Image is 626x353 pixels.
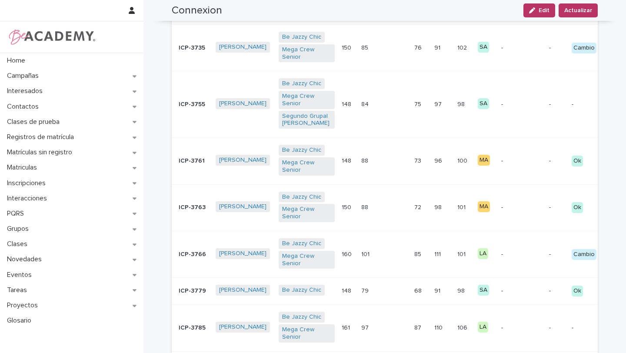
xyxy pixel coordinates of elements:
a: Be Jazzy Chic [282,147,321,154]
a: Mega Crew Senior [282,206,331,220]
p: ICP-3766 [179,251,209,258]
a: Mega Crew Senior [282,326,331,341]
p: 148 [342,156,353,165]
p: 101 [457,249,467,258]
p: Interesados [3,87,50,95]
p: 98 [434,202,443,211]
a: Mega Crew Senior [282,46,331,61]
p: Contactos [3,103,46,111]
p: 161 [342,323,352,332]
p: Home [3,57,32,65]
p: 88 [361,202,370,211]
p: ICP-3735 [179,44,209,52]
span: Edit [539,7,549,13]
p: Inscripciones [3,179,53,187]
p: ICP-3763 [179,204,209,211]
p: 97 [434,99,443,108]
p: 75 [414,99,423,108]
p: 101 [361,249,371,258]
p: ICP-3755 [179,101,209,108]
span: Actualizar [564,6,592,15]
p: ICP-3761 [179,157,209,165]
a: Be Jazzy Chic [282,193,321,201]
p: 91 [434,43,442,52]
p: - [501,101,542,108]
p: - [549,287,565,295]
p: 106 [457,323,469,332]
p: 98 [457,286,466,295]
p: - [549,204,565,211]
a: Mega Crew Senior [282,253,331,267]
div: LA [478,322,488,333]
div: Cambio [572,249,596,260]
a: Mega Crew Senior [282,159,331,174]
p: - [501,44,542,52]
p: Registros de matrícula [3,133,81,141]
h2: Connexion [172,4,222,17]
p: 79 [361,286,370,295]
p: - [501,157,542,165]
p: Clases de prueba [3,118,67,126]
div: SA [478,42,489,53]
p: Interacciones [3,194,54,203]
p: 98 [457,99,466,108]
p: - [501,287,542,295]
p: Glosario [3,316,38,325]
a: [PERSON_NAME] [219,323,266,331]
a: Segundo Grupal [PERSON_NAME] [282,113,331,127]
p: - [501,251,542,258]
p: Clases [3,240,34,248]
a: [PERSON_NAME] [219,250,266,257]
p: - [572,101,618,108]
p: 85 [361,43,370,52]
p: 102 [457,43,469,52]
p: ICP-3779 [179,287,209,295]
p: 97 [361,323,370,332]
a: [PERSON_NAME] [219,157,266,164]
p: 96 [434,156,444,165]
div: MA [478,201,490,212]
a: Be Jazzy Chic [282,313,321,321]
p: 110 [434,323,444,332]
p: 148 [342,286,353,295]
p: 111 [434,249,443,258]
div: Ok [572,156,583,167]
a: Be Jazzy Chic [282,80,321,87]
p: - [572,324,618,332]
p: 72 [414,202,423,211]
p: - [549,44,565,52]
p: 87 [414,323,423,332]
div: SA [478,285,489,296]
a: Be Jazzy Chic [282,33,321,41]
a: [PERSON_NAME] [219,43,266,51]
p: 150 [342,43,353,52]
p: - [501,204,542,211]
p: 76 [414,43,423,52]
p: 160 [342,249,353,258]
p: ICP-3785 [179,324,209,332]
p: Novedades [3,255,49,263]
div: LA [478,248,488,259]
div: MA [478,155,490,166]
p: 68 [414,286,423,295]
div: SA [478,98,489,109]
a: Be Jazzy Chic [282,240,321,247]
p: Campañas [3,72,46,80]
p: PQRS [3,210,31,218]
p: 73 [414,156,423,165]
p: 91 [434,286,442,295]
a: Mega Crew Senior [282,93,331,107]
p: 85 [414,249,423,258]
p: - [501,324,542,332]
p: 150 [342,202,353,211]
a: Be Jazzy Chic [282,286,321,294]
p: 148 [342,99,353,108]
div: Ok [572,286,583,296]
p: Eventos [3,271,39,279]
p: 88 [361,156,370,165]
p: - [549,324,565,332]
p: Proyectos [3,301,45,310]
p: Matriculas [3,163,44,172]
div: Cambio [572,43,596,53]
p: 100 [457,156,469,165]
